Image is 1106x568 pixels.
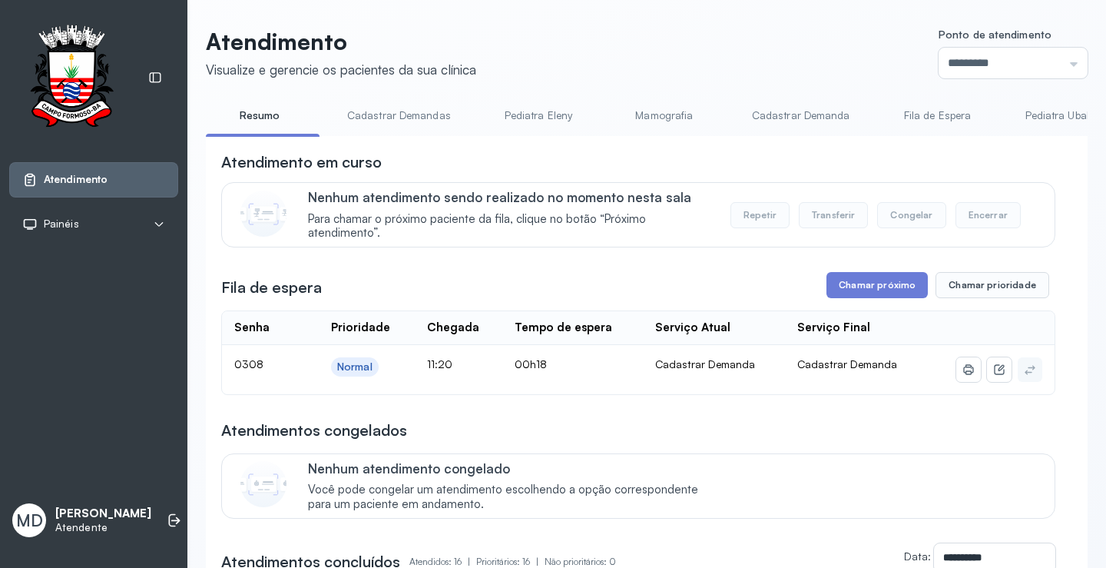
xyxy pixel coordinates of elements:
[515,357,547,370] span: 00h18
[234,321,270,335] div: Senha
[935,272,1049,298] button: Chamar prioridade
[427,321,479,335] div: Chegada
[221,277,322,298] h3: Fila de espera
[611,103,718,128] a: Mamografia
[939,28,1051,41] span: Ponto de atendimento
[884,103,992,128] a: Fila de Espera
[485,103,592,128] a: Pediatra Eleny
[904,550,931,563] label: Data:
[737,103,866,128] a: Cadastrar Demanda
[221,151,382,173] h3: Atendimento em curso
[799,202,869,228] button: Transferir
[308,483,714,512] span: Você pode congelar um atendimento escolhendo a opção correspondente para um paciente em andamento.
[221,420,407,441] h3: Atendimentos congelados
[22,172,165,188] a: Atendimento
[206,28,476,55] p: Atendimento
[206,61,476,78] div: Visualize e gerencie os pacientes da sua clínica
[16,25,127,131] img: Logotipo do estabelecimento
[655,321,730,335] div: Serviço Atual
[515,321,612,335] div: Tempo de espera
[877,202,945,228] button: Congelar
[468,556,470,567] span: |
[826,272,928,298] button: Chamar próximo
[240,191,286,237] img: Imagem de CalloutCard
[797,321,870,335] div: Serviço Final
[240,461,286,507] img: Imagem de CalloutCard
[308,212,714,241] span: Para chamar o próximo paciente da fila, clique no botão “Próximo atendimento”.
[331,321,390,335] div: Prioridade
[955,202,1021,228] button: Encerrar
[308,189,714,205] p: Nenhum atendimento sendo realizado no momento nesta sala
[797,357,897,370] span: Cadastrar Demanda
[44,173,108,186] span: Atendimento
[427,357,452,370] span: 11:20
[332,103,466,128] a: Cadastrar Demandas
[730,202,790,228] button: Repetir
[536,556,538,567] span: |
[234,357,263,370] span: 0308
[55,507,151,521] p: [PERSON_NAME]
[308,460,714,477] p: Nenhum atendimento congelado
[206,103,313,128] a: Resumo
[655,357,773,371] div: Cadastrar Demanda
[44,218,79,231] span: Painéis
[337,360,373,374] div: Normal
[55,521,151,534] p: Atendente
